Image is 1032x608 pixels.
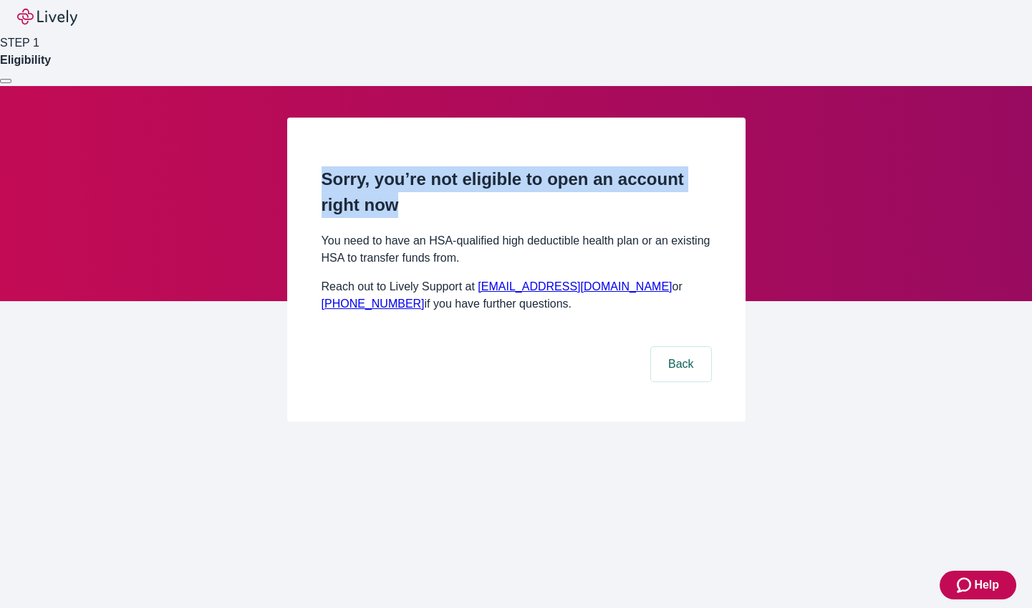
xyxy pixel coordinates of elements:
[322,278,711,313] p: Reach out to Lively Support at or if you have further questions.
[974,576,999,594] span: Help
[957,576,974,594] svg: Zendesk support icon
[17,9,77,26] img: Lively
[940,571,1016,599] button: Zendesk support iconHelp
[322,232,711,267] p: You need to have an HSA-qualified high deductible health plan or an existing HSA to transfer fund...
[322,298,425,310] a: [PHONE_NUMBER]
[651,347,711,381] button: Back
[478,280,672,293] a: [EMAIL_ADDRESS][DOMAIN_NAME]
[322,166,711,218] h2: Sorry, you’re not eligible to open an account right now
